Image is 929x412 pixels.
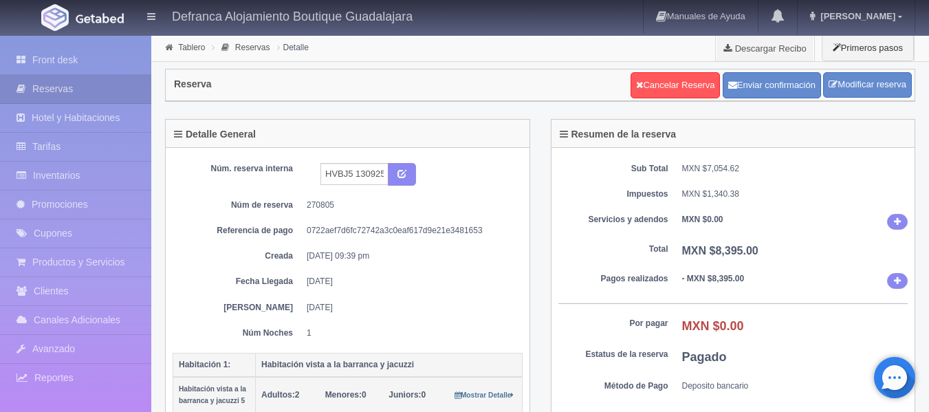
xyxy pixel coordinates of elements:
[558,243,668,255] dt: Total
[183,327,293,339] dt: Núm Noches
[558,188,668,200] dt: Impuestos
[822,34,914,61] button: Primeros pasos
[274,41,312,54] li: Detalle
[174,129,256,140] h4: Detalle General
[682,319,744,333] b: MXN $0.00
[76,13,124,23] img: Getabed
[307,250,512,262] dd: [DATE] 09:39 pm
[682,245,758,257] b: MXN $8,395.00
[183,225,293,237] dt: Referencia de pago
[558,214,668,226] dt: Servicios y adendos
[682,350,727,364] b: Pagado
[558,380,668,392] dt: Método de Pago
[455,391,514,399] small: Mostrar Detalle
[307,327,512,339] dd: 1
[235,43,270,52] a: Reservas
[325,390,362,400] strong: Menores:
[183,199,293,211] dt: Núm de reserva
[307,302,512,314] dd: [DATE]
[172,7,413,24] h4: Defranca Alojamiento Boutique Guadalajara
[455,390,514,400] a: Mostrar Detalle
[716,34,814,62] a: Descargar Recibo
[558,349,668,360] dt: Estatus de la reserva
[682,188,908,200] dd: MXN $1,340.38
[307,276,512,288] dd: [DATE]
[631,72,720,98] a: Cancelar Reserva
[183,250,293,262] dt: Creada
[183,302,293,314] dt: [PERSON_NAME]
[256,353,523,377] th: Habitación vista a la barranca y jacuzzi
[325,390,367,400] span: 0
[682,215,723,224] b: MXN $0.00
[178,43,205,52] a: Tablero
[823,72,912,98] a: Modificar reserva
[682,163,908,175] dd: MXN $7,054.62
[183,276,293,288] dt: Fecha Llegada
[174,79,212,89] h4: Reserva
[723,72,821,98] button: Enviar confirmación
[558,273,668,285] dt: Pagos realizados
[389,390,426,400] span: 0
[558,163,668,175] dt: Sub Total
[682,380,908,392] dd: Deposito bancario
[179,360,230,369] b: Habitación 1:
[261,390,299,400] span: 2
[558,318,668,329] dt: Por pagar
[261,390,295,400] strong: Adultos:
[183,163,293,175] dt: Núm. reserva interna
[307,199,512,211] dd: 270805
[817,11,895,21] span: [PERSON_NAME]
[41,4,69,31] img: Getabed
[560,129,677,140] h4: Resumen de la reserva
[179,385,246,404] small: Habitación vista a la barranca y jacuzzi 5
[682,274,745,283] b: - MXN $8,395.00
[389,390,421,400] strong: Juniors:
[307,225,512,237] dd: 0722aef7d6fc72742a3c0eaf617d9e21e3481653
